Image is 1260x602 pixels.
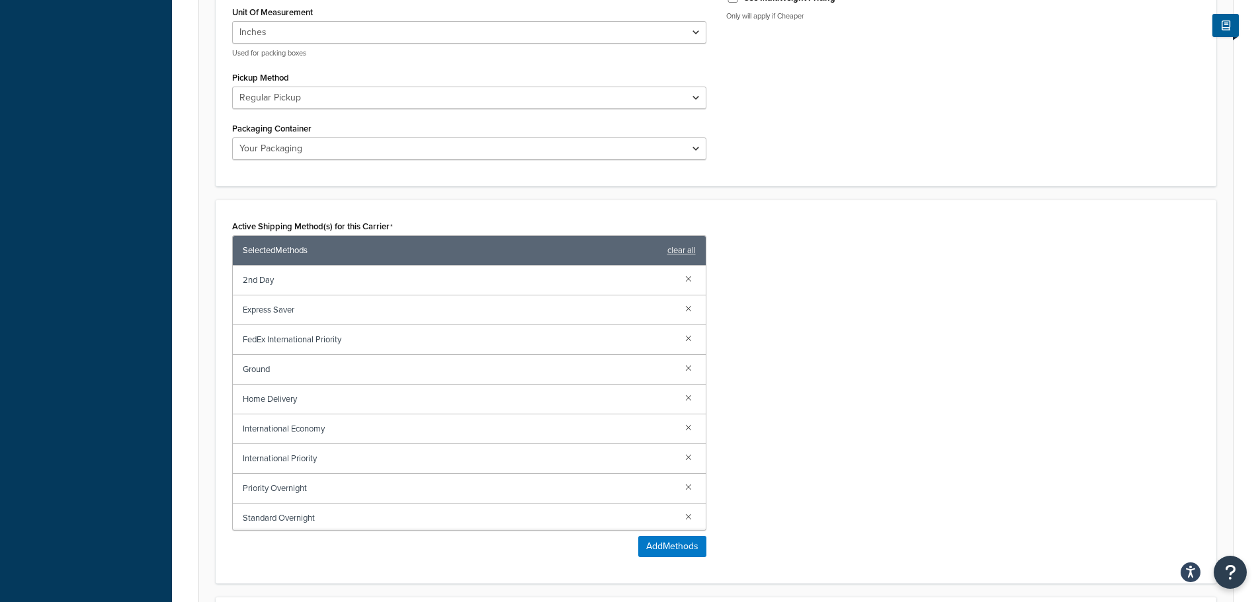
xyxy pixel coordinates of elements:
[243,420,675,438] span: International Economy
[243,301,675,319] span: Express Saver
[243,360,675,379] span: Ground
[243,509,675,527] span: Standard Overnight
[243,449,675,468] span: International Priority
[243,241,661,260] span: Selected Methods
[243,479,675,498] span: Priority Overnight
[232,221,393,232] label: Active Shipping Method(s) for this Carrier
[232,7,313,17] label: Unit Of Measurement
[243,330,675,349] span: FedEx International Priority
[726,11,1200,21] p: Only will apply if Cheaper
[232,73,289,83] label: Pickup Method
[232,124,312,133] label: Packaging Container
[667,241,696,260] a: clear all
[1212,14,1239,37] button: Show Help Docs
[638,536,706,557] button: AddMethods
[232,48,706,58] p: Used for packing boxes
[243,390,675,408] span: Home Delivery
[1214,556,1247,589] button: Open Resource Center
[243,271,675,289] span: 2nd Day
